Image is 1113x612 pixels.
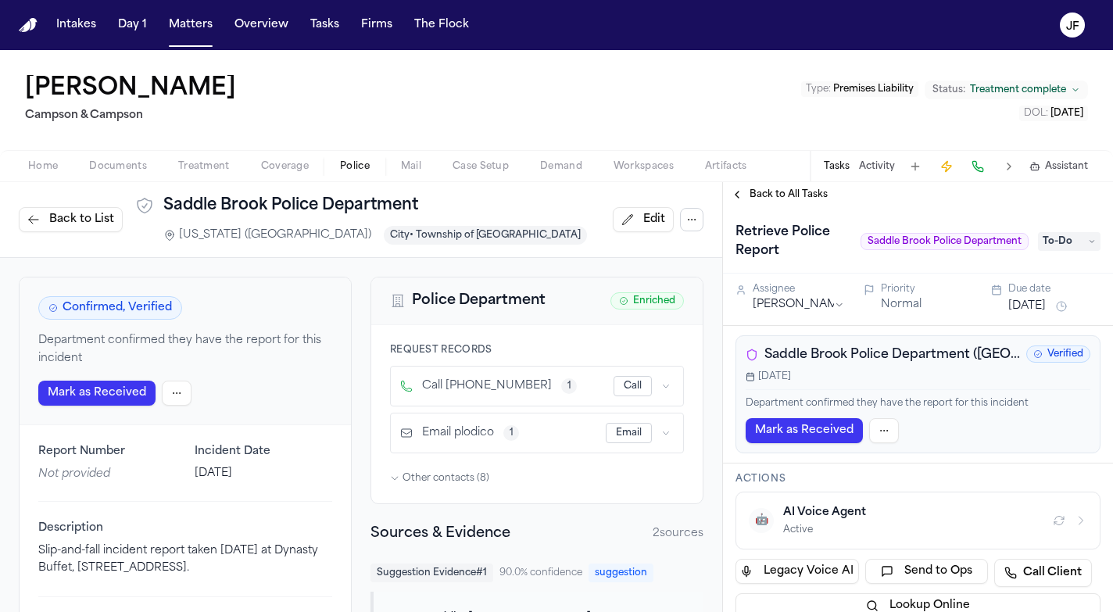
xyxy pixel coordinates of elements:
[735,559,859,584] button: Legacy Voice AI
[195,444,332,460] span: Incident Date
[936,156,957,177] button: Create Immediate Task
[610,292,684,310] span: Enriched
[653,526,703,542] span: 2 source s
[403,472,489,485] span: Other contacts ( 8 )
[1008,299,1046,314] button: [DATE]
[994,559,1092,587] a: Call Client
[764,345,1020,364] span: Saddle Brook Police Department ([GEOGRAPHIC_DATA])
[755,513,768,528] span: 🤖
[503,425,519,441] button: View 1 source
[370,564,493,582] span: Suggestion Evidence # 1
[753,283,845,295] div: Assignee
[370,523,510,545] h2: Sources & Evidence
[112,11,153,39] button: Day 1
[1024,109,1048,118] span: DOL :
[746,345,1020,364] div: Saddle Brook Police Department ([GEOGRAPHIC_DATA])
[25,75,236,103] h1: [PERSON_NAME]
[422,378,552,394] span: Call [PHONE_NUMBER]
[801,81,918,97] button: Edit Type: Premises Liability
[19,18,38,33] img: Finch Logo
[50,11,102,39] button: Intakes
[390,344,684,356] h4: Request Records
[932,84,965,96] span: Status:
[746,418,863,443] button: Mark as Received
[384,226,587,245] span: City • Township of [GEOGRAPHIC_DATA]
[881,297,922,313] button: Normal
[859,160,895,173] button: Activity
[643,212,665,227] span: Edit
[304,11,345,39] button: Tasks
[614,160,674,173] span: Workspaces
[19,207,123,232] button: Back to List
[25,75,236,103] button: Edit matter name
[540,160,582,173] span: Demand
[228,11,295,39] button: Overview
[1066,21,1079,32] text: JF
[970,84,1066,96] span: Treatment complete
[19,18,38,33] a: Home
[735,473,1100,485] h3: Actions
[1019,106,1088,121] button: Edit DOL: 2024-06-03
[499,567,582,579] span: 90.0 % confidence
[758,370,791,383] span: [DATE]
[38,381,156,406] button: Mark as Received
[38,521,332,536] span: Description
[412,290,546,312] h2: Police Department
[178,160,230,173] span: Treatment
[179,227,371,243] span: [US_STATE] ([GEOGRAPHIC_DATA])
[163,195,587,217] h1: Saddle Brook Police Department
[49,212,114,227] span: Back to List
[824,160,850,173] button: Tasks
[606,423,652,443] button: Email
[783,524,1040,536] div: Active
[735,492,1100,549] button: 🤖AI Voice AgentActive
[881,283,973,295] div: Priority
[1008,283,1100,295] div: Due date
[729,220,854,263] h1: Retrieve Police Report
[1029,160,1088,173] button: Assistant
[163,11,219,39] button: Matters
[614,376,652,396] button: Call
[408,11,475,39] button: The Flock
[89,160,147,173] span: Documents
[783,505,1040,521] div: AI Voice Agent
[967,156,989,177] button: Make a Call
[355,11,399,39] button: Firms
[705,160,747,173] span: Artifacts
[1052,297,1071,316] button: Snooze task
[195,466,332,481] p: [DATE]
[38,332,332,368] p: Department confirmed they have the report for this incident
[261,160,309,173] span: Coverage
[806,84,831,94] span: Type :
[723,188,836,201] button: Back to All Tasks
[401,160,421,173] span: Mail
[865,559,989,584] button: Send to Ops
[833,84,914,94] span: Premises Liability
[861,233,1029,250] span: Saddle Brook Police Department
[613,207,674,232] button: Edit
[589,564,653,582] span: suggestion
[38,542,332,578] p: Slip-and-fall incident report taken [DATE] at Dynasty Buffet, [STREET_ADDRESS].
[38,444,176,460] span: Report Number
[1026,345,1090,363] span: Verified
[750,188,828,201] span: Back to All Tasks
[1050,511,1068,530] button: Refresh
[1038,232,1100,251] span: To-Do
[925,81,1088,99] button: Change status from Treatment complete
[561,378,577,394] button: View 1 source
[25,106,242,125] h2: Campson & Campson
[38,296,182,320] span: Confirmed, Verified
[340,160,370,173] span: Police
[422,425,494,441] span: Email plodico
[453,160,509,173] span: Case Setup
[746,396,1090,412] p: Department confirmed they have the report for this incident
[38,468,110,480] span: Not provided
[904,156,926,177] button: Add Task
[390,472,489,485] button: Other contacts (8)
